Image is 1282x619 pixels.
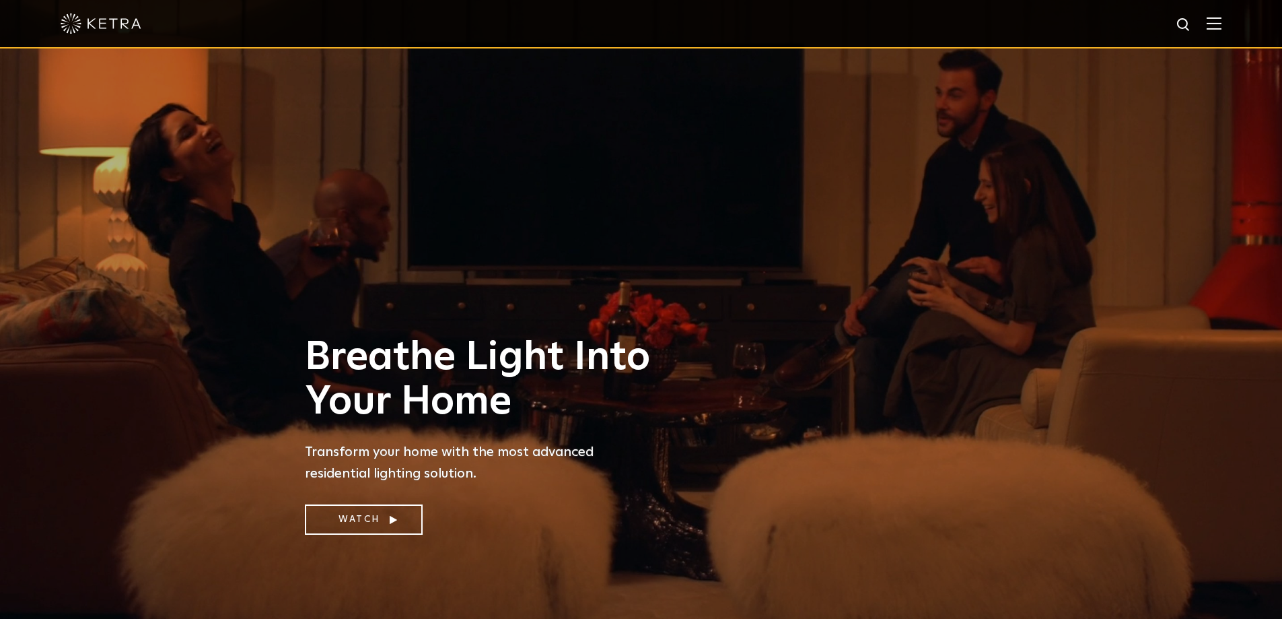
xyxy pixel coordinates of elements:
[61,13,141,34] img: ketra-logo-2019-white
[1207,17,1221,30] img: Hamburger%20Nav.svg
[305,441,662,484] p: Transform your home with the most advanced residential lighting solution.
[305,335,662,424] h1: Breathe Light Into Your Home
[305,504,423,535] a: Watch
[1176,17,1192,34] img: search icon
